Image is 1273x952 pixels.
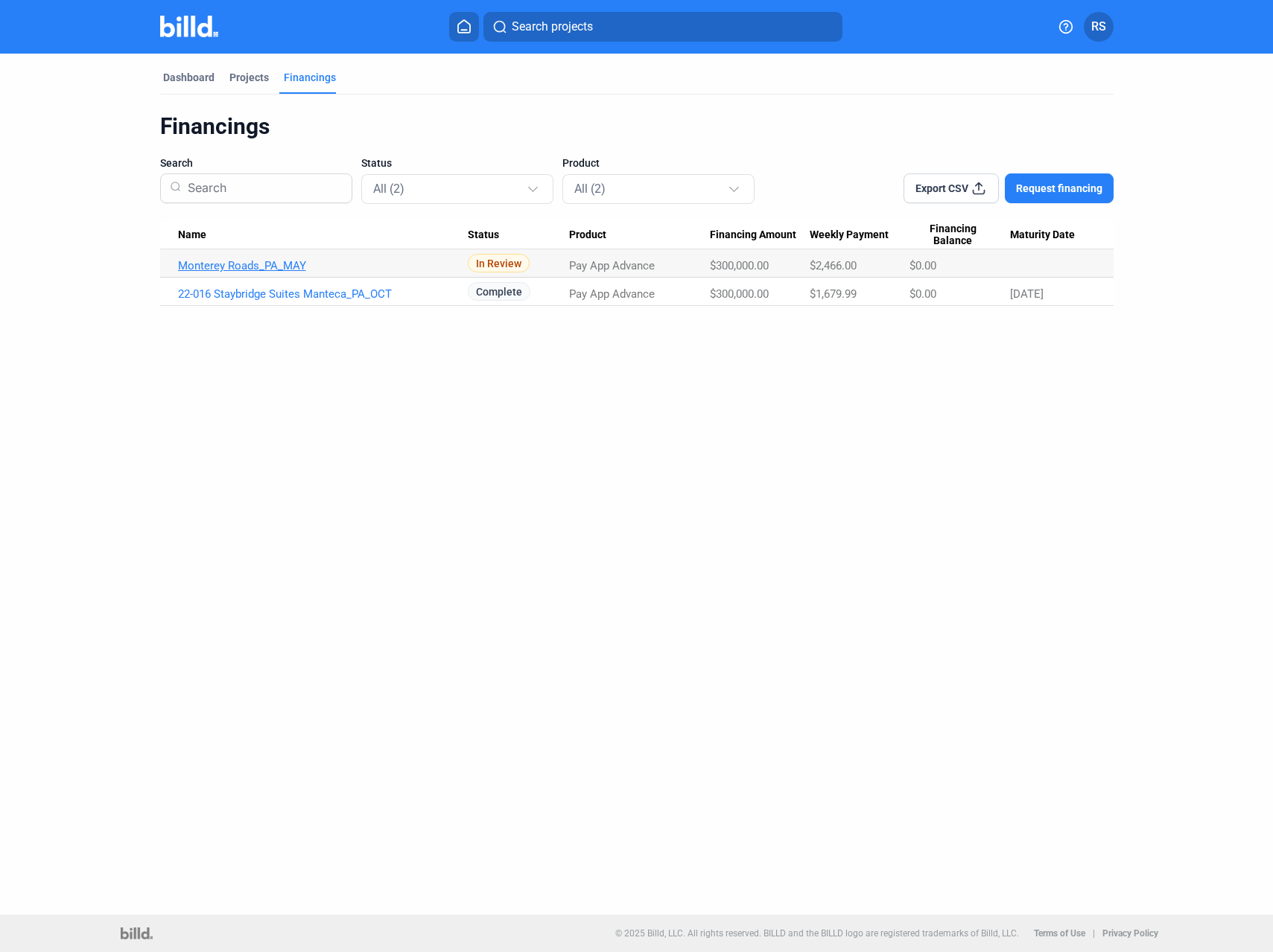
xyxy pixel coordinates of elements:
[468,254,530,272] span: In Review
[178,229,206,242] span: Name
[1010,229,1096,242] div: Maturity Date
[160,112,1114,141] div: Financings
[1016,181,1102,196] span: Request financing
[229,70,269,85] div: Projects
[468,229,569,242] div: Status
[909,259,936,272] span: $0.00
[1005,173,1114,203] button: Request financing
[710,259,769,272] span: $300,000.00
[468,282,530,301] span: Complete
[178,229,469,242] div: Name
[178,259,469,272] a: Monterey Roads_PA_MAY
[284,70,336,85] div: Financings
[1091,18,1106,36] span: RS
[569,287,655,301] span: Pay App Advance
[182,169,342,208] input: Search
[562,156,600,170] span: Product
[121,927,153,939] img: logo
[512,18,593,36] span: Search projects
[810,229,889,242] span: Weekly Payment
[710,287,769,301] span: $300,000.00
[810,259,857,272] span: $2,466.00
[361,156,392,170] span: Status
[163,70,215,85] div: Dashboard
[1010,229,1075,242] span: Maturity Date
[904,173,999,203] button: Export CSV
[373,182,404,196] mat-select-trigger: All (2)
[483,12,842,42] button: Search projects
[569,229,710,242] div: Product
[1034,928,1085,939] b: Terms of Use
[909,223,1010,248] div: Financing Balance
[574,182,606,196] mat-select-trigger: All (2)
[468,229,499,242] span: Status
[1102,928,1158,939] b: Privacy Policy
[909,223,997,248] span: Financing Balance
[1084,12,1114,42] button: RS
[810,287,857,301] span: $1,679.99
[1093,928,1095,939] p: |
[810,229,909,242] div: Weekly Payment
[160,16,219,37] img: Billd Company Logo
[1010,287,1044,301] span: [DATE]
[710,229,796,242] span: Financing Amount
[160,156,193,170] span: Search
[178,287,469,301] a: 22-016 Staybridge Suites Manteca_PA_OCT
[615,928,1019,939] p: © 2025 Billd, LLC. All rights reserved. BILLD and the BILLD logo are registered trademarks of Bil...
[710,229,810,242] div: Financing Amount
[569,229,606,242] span: Product
[915,181,968,196] span: Export CSV
[569,259,655,272] span: Pay App Advance
[909,287,936,301] span: $0.00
